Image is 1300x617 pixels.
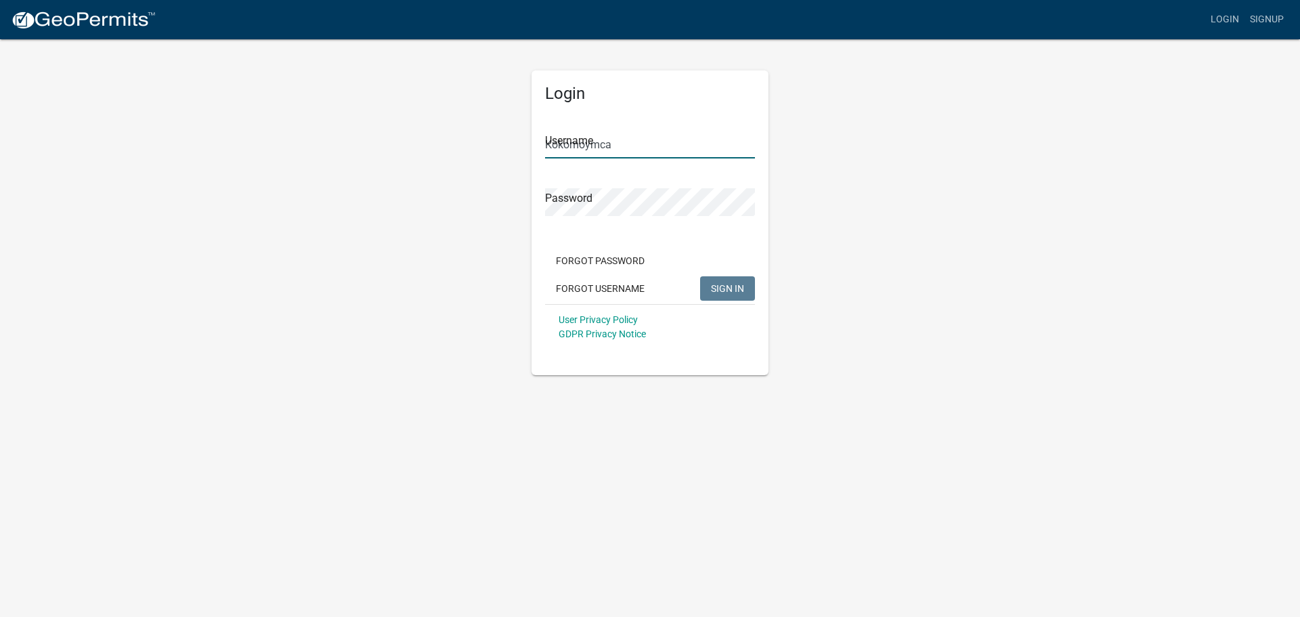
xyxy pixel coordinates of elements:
a: GDPR Privacy Notice [559,328,646,339]
button: SIGN IN [700,276,755,301]
h5: Login [545,84,755,104]
a: Signup [1244,7,1289,33]
button: Forgot Username [545,276,655,301]
span: SIGN IN [711,282,744,293]
a: User Privacy Policy [559,314,638,325]
a: Login [1205,7,1244,33]
button: Forgot Password [545,249,655,273]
